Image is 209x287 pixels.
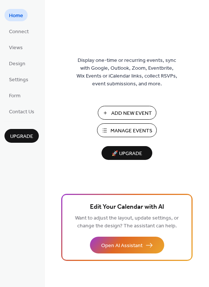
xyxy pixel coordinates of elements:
[98,106,156,120] button: Add New Event
[4,73,33,85] a: Settings
[4,105,39,117] a: Contact Us
[4,9,28,21] a: Home
[90,202,164,212] span: Edit Your Calendar with AI
[9,44,23,52] span: Views
[9,60,25,68] span: Design
[77,57,177,88] span: Display one-time or recurring events, sync with Google, Outlook, Zoom, Eventbrite, Wix Events or ...
[101,242,143,250] span: Open AI Assistant
[90,237,164,253] button: Open AI Assistant
[111,110,152,117] span: Add New Event
[102,146,152,160] button: 🚀 Upgrade
[9,108,34,116] span: Contact Us
[4,41,27,53] a: Views
[9,28,29,36] span: Connect
[9,12,23,20] span: Home
[9,92,21,100] span: Form
[4,57,30,69] a: Design
[97,123,157,137] button: Manage Events
[106,149,148,159] span: 🚀 Upgrade
[75,213,179,231] span: Want to adjust the layout, update settings, or change the design? The assistant can help.
[4,25,33,37] a: Connect
[4,129,39,143] button: Upgrade
[9,76,28,84] span: Settings
[4,89,25,101] a: Form
[10,133,33,141] span: Upgrade
[110,127,152,135] span: Manage Events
